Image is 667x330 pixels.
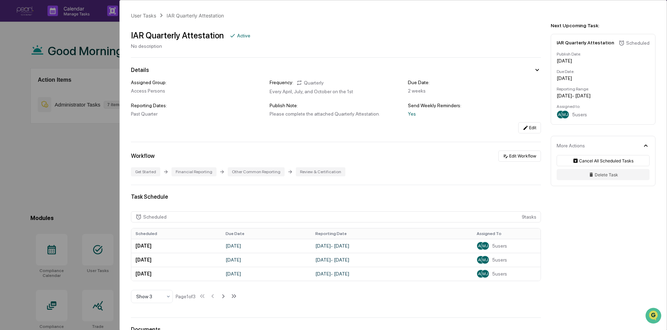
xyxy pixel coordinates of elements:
[4,98,47,111] a: 🔎Data Lookup
[176,294,196,299] div: Page 1 of 3
[557,69,650,74] div: Due Date:
[167,13,224,19] div: IAR Quarterly Attestation
[131,153,155,159] div: Workflow
[221,239,311,253] td: [DATE]
[296,80,324,86] div: Quarterly
[270,89,403,94] div: Every April, July, and October on the 1st
[228,167,285,176] div: Other Common Reporting
[492,271,507,277] span: 5 users
[557,87,650,91] div: Reporting Range:
[408,88,541,94] div: 2 weeks
[557,169,650,180] button: Delete Task
[558,112,564,117] span: AC
[171,167,217,176] div: Financial Reporting
[557,93,650,98] div: [DATE] - [DATE]
[7,15,127,26] p: How can we help?
[482,271,488,276] span: MJ
[551,23,655,28] div: Next Upcoming Task:
[498,151,541,162] button: Edit Workflow
[58,88,87,95] span: Attestations
[51,89,56,94] div: 🗄️
[562,112,568,117] span: MJ
[482,243,488,248] span: MJ
[49,118,85,124] a: Powered byPylon
[626,40,650,46] div: Scheduled
[48,85,89,98] a: 🗄️Attestations
[7,53,20,66] img: 1746055101610-c473b297-6a78-478c-a979-82029cc54cd1
[131,167,160,176] div: Get Started
[131,193,541,200] div: Task Schedule
[69,118,85,124] span: Pylon
[131,239,221,253] td: [DATE]
[131,67,149,73] div: Details
[4,85,48,98] a: 🖐️Preclearance
[572,112,587,117] span: 5 users
[557,143,585,148] div: More Actions
[131,103,264,108] div: Reporting Dates:
[221,253,311,267] td: [DATE]
[492,243,507,249] span: 5 users
[7,102,13,108] div: 🔎
[492,257,507,263] span: 5 users
[131,88,264,94] div: Access Persons
[131,267,221,281] td: [DATE]
[518,122,541,133] button: Edit
[270,80,293,86] div: Frequency:
[24,53,115,60] div: Start new chat
[311,239,472,253] td: [DATE] - [DATE]
[221,267,311,281] td: [DATE]
[131,228,221,239] th: Scheduled
[408,80,541,85] div: Due Date:
[557,155,650,166] button: Cancel All Scheduled Tasks
[24,60,88,66] div: We're available if you need us!
[311,253,472,267] td: [DATE] - [DATE]
[14,88,45,95] span: Preclearance
[478,257,484,262] span: AC
[478,243,484,248] span: AC
[119,56,127,64] button: Start new chat
[143,214,167,220] div: Scheduled
[131,80,264,85] div: Assigned Group:
[408,111,541,117] div: Yes
[408,103,541,108] div: Send Weekly Reminders:
[557,58,650,64] div: [DATE]
[270,111,403,117] div: Please complete the attached Quarterly Attestation.
[270,103,403,108] div: Publish Note:
[482,257,488,262] span: MJ
[131,13,156,19] div: User Tasks
[7,89,13,94] div: 🖐️
[131,43,250,49] div: No description
[131,111,264,117] div: Past Quarter
[557,52,650,57] div: Publish Date:
[221,228,311,239] th: Due Date
[131,253,221,267] td: [DATE]
[478,271,484,276] span: AC
[645,307,664,326] iframe: Open customer support
[472,228,541,239] th: Assigned To
[14,101,44,108] span: Data Lookup
[237,33,250,38] div: Active
[311,228,472,239] th: Reporting Date
[557,40,614,45] div: IAR Quarterly Attestation
[557,104,650,109] div: Assigned to:
[131,211,541,222] div: 9 task s
[557,75,650,81] div: [DATE]
[296,167,345,176] div: Review & Certification
[131,30,224,41] div: IAR Quarterly Attestation
[311,267,472,281] td: [DATE] - [DATE]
